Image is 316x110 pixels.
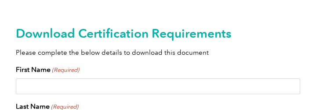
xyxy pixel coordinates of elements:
[51,66,80,75] span: (Required)
[16,48,300,57] p: Please complete the below details to download this document
[16,26,300,40] h2: Download Certification Requirements
[16,64,79,75] label: First Name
